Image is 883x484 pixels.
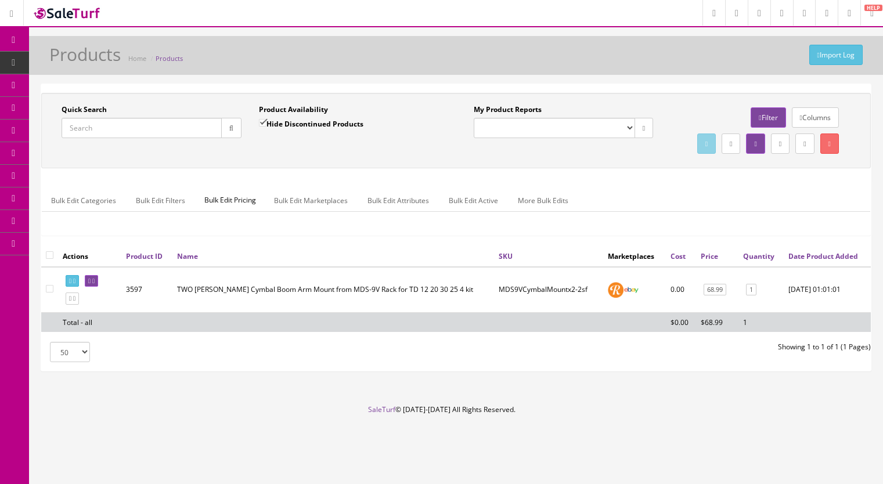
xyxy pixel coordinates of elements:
[368,404,395,414] a: SaleTurf
[439,189,507,212] a: Bulk Edit Active
[177,251,198,261] a: Name
[666,312,696,332] td: $0.00
[701,251,718,261] a: Price
[864,5,882,11] span: HELP
[259,119,266,127] input: Hide Discontinued Products
[126,251,163,261] a: Product ID
[792,107,839,128] a: Columns
[474,104,542,115] label: My Product Reports
[156,54,183,63] a: Products
[608,282,623,298] img: reverb
[259,118,363,129] label: Hide Discontinued Products
[358,189,438,212] a: Bulk Edit Attributes
[121,267,172,313] td: 3597
[784,267,871,313] td: 2020-01-01 01:01:01
[671,251,686,261] a: Cost
[58,245,121,266] th: Actions
[494,267,603,313] td: MDS9VCymbalMountx2-2sf
[623,282,639,298] img: ebay
[127,189,194,212] a: Bulk Edit Filters
[33,5,102,21] img: SaleTurf
[499,251,513,261] a: SKU
[62,118,222,138] input: Search
[49,45,121,64] h1: Products
[259,104,328,115] label: Product Availability
[738,312,784,332] td: 1
[62,104,107,115] label: Quick Search
[172,267,494,313] td: TWO Roland Black Cymbal Boom Arm Mount from MDS-9V Rack for TD 12 20 30 25 4 kit
[696,312,738,332] td: $68.99
[666,267,696,313] td: 0.00
[603,245,666,266] th: Marketplaces
[704,284,726,296] a: 68.99
[788,251,858,261] a: Date Product Added
[809,45,863,65] a: Import Log
[743,251,774,261] a: Quantity
[751,107,785,128] a: Filter
[746,284,756,296] a: 1
[58,312,121,332] td: Total - all
[128,54,146,63] a: Home
[265,189,357,212] a: Bulk Edit Marketplaces
[456,342,880,352] div: Showing 1 to 1 of 1 (1 Pages)
[196,189,265,211] span: Bulk Edit Pricing
[42,189,125,212] a: Bulk Edit Categories
[509,189,578,212] a: More Bulk Edits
